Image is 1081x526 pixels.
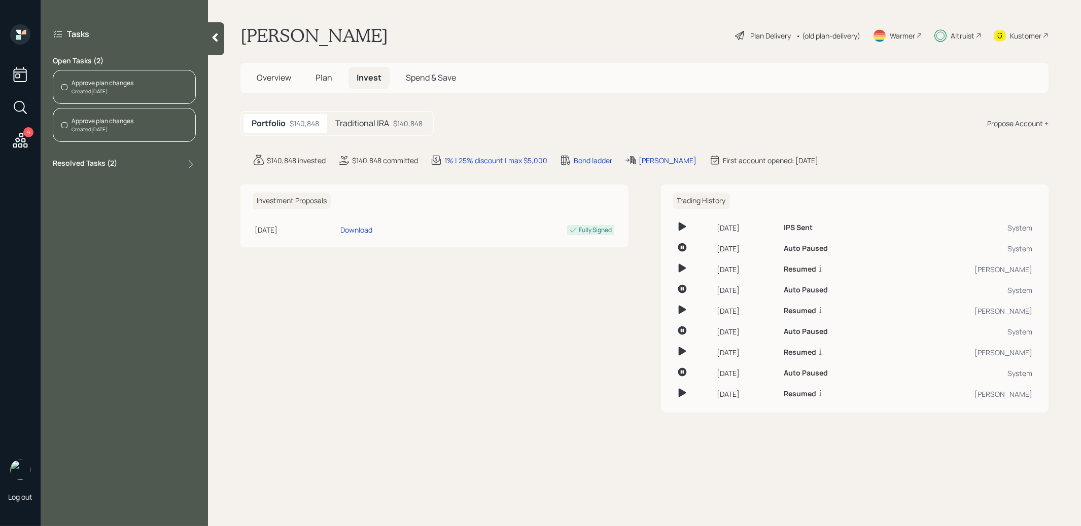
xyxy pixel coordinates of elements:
[673,193,730,209] h6: Trading History
[23,127,33,137] div: 9
[406,72,456,83] span: Spend & Save
[257,72,291,83] span: Overview
[784,307,816,315] h6: Resumed
[717,243,776,254] div: [DATE]
[574,155,612,166] div: Bond ladder
[717,389,776,399] div: [DATE]
[750,30,791,41] div: Plan Delivery
[784,244,828,253] h6: Auto Paused
[10,460,30,480] img: treva-nostdahl-headshot.png
[784,369,828,378] h6: Auto Paused
[897,368,1032,379] div: System
[290,118,319,129] div: $140,848
[897,347,1032,358] div: [PERSON_NAME]
[717,222,776,233] div: [DATE]
[717,306,776,316] div: [DATE]
[255,224,336,235] div: [DATE]
[72,79,133,88] div: Approve plan changes
[639,155,696,166] div: [PERSON_NAME]
[252,119,286,128] h5: Portfolio
[723,155,818,166] div: First account opened: [DATE]
[784,265,816,274] h6: Resumed
[717,368,776,379] div: [DATE]
[987,118,1049,129] div: Propose Account +
[72,126,133,133] div: Created [DATE]
[784,390,816,398] h6: Resumed
[253,193,331,209] h6: Investment Proposals
[1010,30,1041,41] div: Kustomer
[897,326,1032,337] div: System
[784,348,816,357] h6: Resumed
[335,119,389,128] h5: Traditional IRA
[784,223,813,232] h6: IPS Sent
[897,285,1032,295] div: System
[784,286,828,294] h6: Auto Paused
[717,285,776,295] div: [DATE]
[796,30,860,41] div: • (old plan-delivery)
[897,243,1032,254] div: System
[897,389,1032,399] div: [PERSON_NAME]
[951,30,974,41] div: Altruist
[340,224,372,235] div: Download
[393,118,423,129] div: $140,848
[897,222,1032,233] div: System
[897,306,1032,316] div: [PERSON_NAME]
[53,158,117,170] label: Resolved Tasks ( 2 )
[579,226,612,235] div: Fully Signed
[444,155,547,166] div: 1% | 25% discount | max $5,000
[352,155,418,166] div: $140,848 committed
[240,24,388,47] h1: [PERSON_NAME]
[890,30,915,41] div: Warmer
[316,72,332,83] span: Plan
[72,117,133,126] div: Approve plan changes
[67,28,89,40] label: Tasks
[717,264,776,275] div: [DATE]
[717,326,776,337] div: [DATE]
[784,327,828,336] h6: Auto Paused
[897,264,1032,275] div: [PERSON_NAME]
[53,56,196,66] label: Open Tasks ( 2 )
[717,347,776,358] div: [DATE]
[357,72,381,83] span: Invest
[72,88,133,95] div: Created [DATE]
[267,155,326,166] div: $140,848 invested
[8,492,32,502] div: Log out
